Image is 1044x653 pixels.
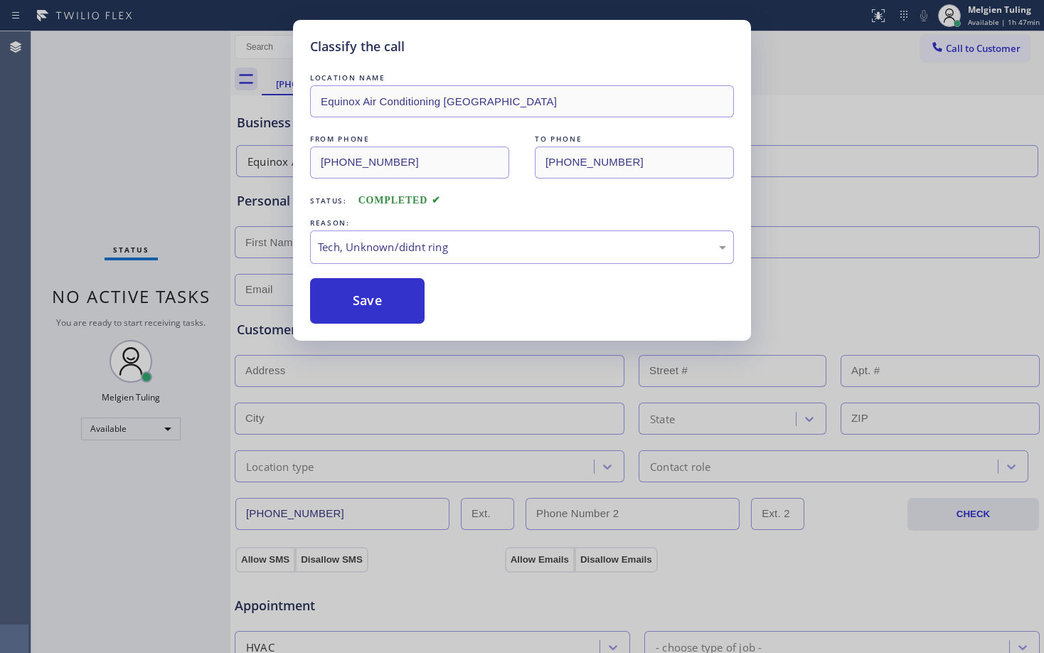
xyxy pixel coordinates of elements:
[318,239,726,255] div: Tech, Unknown/didnt ring
[310,70,734,85] div: LOCATION NAME
[310,278,425,324] button: Save
[310,132,509,147] div: FROM PHONE
[535,147,734,179] input: To phone
[535,132,734,147] div: TO PHONE
[358,195,441,206] span: COMPLETED
[310,216,734,230] div: REASON:
[310,37,405,56] h5: Classify the call
[310,196,347,206] span: Status:
[310,147,509,179] input: From phone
